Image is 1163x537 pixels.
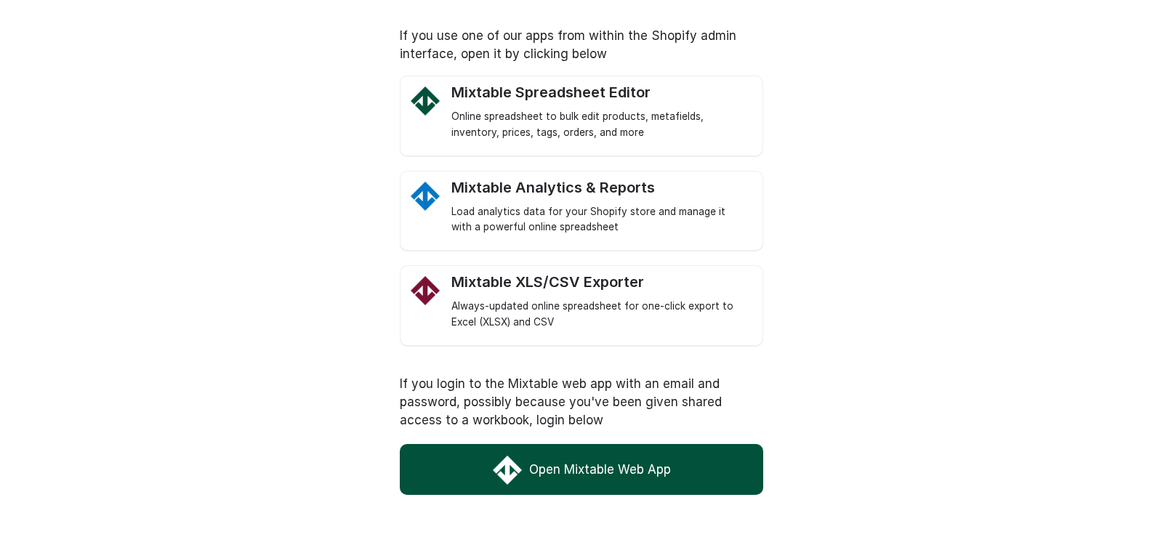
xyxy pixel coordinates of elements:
[451,84,748,141] a: Mixtable Spreadsheet Editor Logo Mixtable Spreadsheet Editor Online spreadsheet to bulk edit prod...
[400,27,763,63] p: If you use one of our apps from within the Shopify admin interface, open it by clicking below
[451,109,748,141] div: Online spreadsheet to bulk edit products, metafields, inventory, prices, tags, orders, and more
[451,179,748,197] div: Mixtable Analytics & Reports
[400,444,763,495] a: Open Mixtable Web App
[451,179,748,236] a: Mixtable Analytics Mixtable Analytics & Reports Load analytics data for your Shopify store and ma...
[451,273,748,291] div: Mixtable XLS/CSV Exporter
[451,299,748,331] div: Always-updated online spreadsheet for one-click export to Excel (XLSX) and CSV
[451,204,748,236] div: Load analytics data for your Shopify store and manage it with a powerful online spreadsheet
[411,182,440,211] img: Mixtable Analytics
[451,84,748,102] div: Mixtable Spreadsheet Editor
[411,276,440,305] img: Mixtable Excel and CSV Exporter app Logo
[411,86,440,116] img: Mixtable Spreadsheet Editor Logo
[400,375,763,429] p: If you login to the Mixtable web app with an email and password, possibly because you've been giv...
[451,273,748,331] a: Mixtable Excel and CSV Exporter app Logo Mixtable XLS/CSV Exporter Always-updated online spreadsh...
[493,456,522,485] img: Mixtable Web App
